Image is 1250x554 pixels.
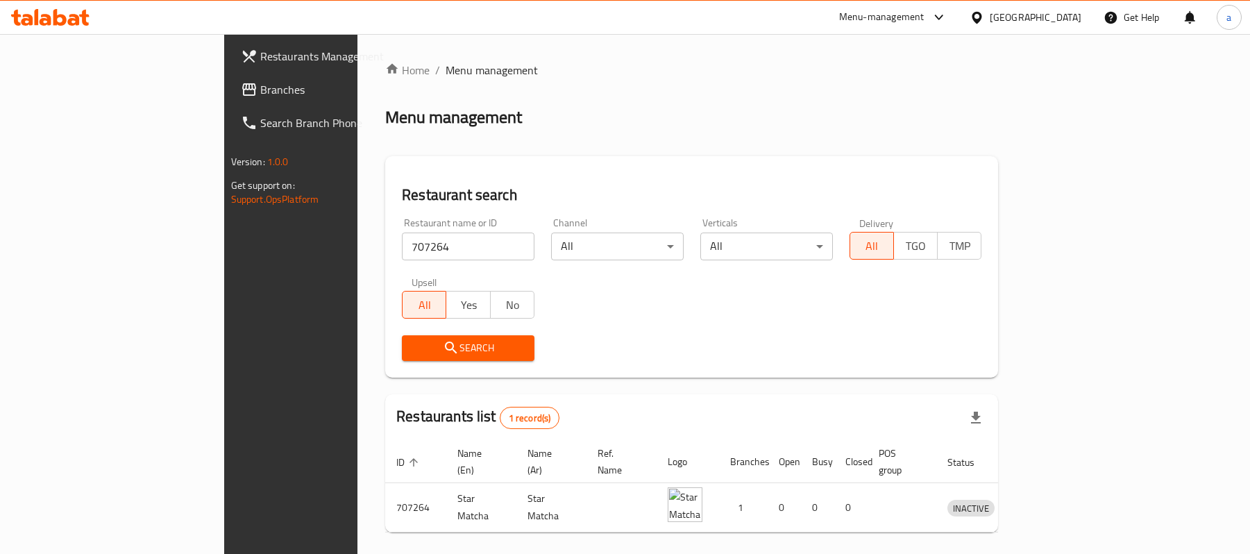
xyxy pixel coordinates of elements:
td: 1 [719,483,768,532]
span: Branches [260,81,422,98]
span: POS group [879,445,920,478]
h2: Menu management [385,106,522,128]
span: Restaurants Management [260,48,422,65]
label: Delivery [859,218,894,228]
button: All [850,232,894,260]
td: 0 [768,483,801,532]
div: All [700,233,833,260]
span: Yes [452,295,484,315]
span: TGO [900,236,932,256]
h2: Restaurant search [402,185,981,205]
th: Closed [834,441,868,483]
span: INACTIVE [947,501,995,517]
div: Total records count [500,407,560,429]
span: No [496,295,529,315]
span: TMP [943,236,976,256]
div: Export file [959,401,993,435]
a: Restaurants Management [230,40,433,73]
th: Branches [719,441,768,483]
td: Star Matcha [446,483,516,532]
span: ID [396,454,423,471]
span: Search Branch Phone [260,115,422,131]
button: Yes [446,291,490,319]
li: / [435,62,440,78]
th: Open [768,441,801,483]
span: All [856,236,888,256]
input: Search for restaurant name or ID.. [402,233,534,260]
h2: Restaurants list [396,406,559,429]
span: All [408,295,441,315]
label: Upsell [412,277,437,287]
td: 0 [801,483,834,532]
span: Version: [231,153,265,171]
td: Star Matcha [516,483,586,532]
img: Star Matcha [668,487,702,522]
span: Status [947,454,993,471]
span: Search [413,339,523,357]
span: Menu management [446,62,538,78]
table: enhanced table [385,441,1059,532]
div: Menu-management [839,9,924,26]
button: TMP [937,232,981,260]
button: Search [402,335,534,361]
button: No [490,291,534,319]
th: Logo [657,441,719,483]
span: a [1226,10,1231,25]
span: Name (Ar) [527,445,570,478]
td: 0 [834,483,868,532]
button: TGO [893,232,938,260]
div: [GEOGRAPHIC_DATA] [990,10,1081,25]
div: All [551,233,684,260]
nav: breadcrumb [385,62,998,78]
a: Search Branch Phone [230,106,433,140]
span: Name (En) [457,445,500,478]
span: Ref. Name [598,445,640,478]
span: Get support on: [231,176,295,194]
a: Support.OpsPlatform [231,190,319,208]
th: Busy [801,441,834,483]
button: All [402,291,446,319]
a: Branches [230,73,433,106]
span: 1.0.0 [267,153,289,171]
span: 1 record(s) [500,412,559,425]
